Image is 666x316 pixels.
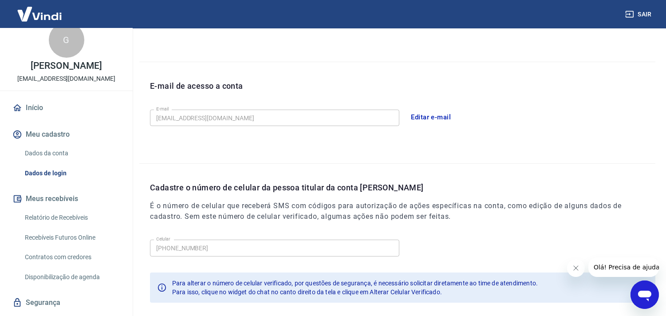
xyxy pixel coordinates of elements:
[11,189,122,209] button: Meus recebíveis
[5,6,75,13] span: Olá! Precisa de ajuda?
[150,201,655,222] h6: É o número de celular que receberá SMS com códigos para autorização de ações específicas na conta...
[172,280,538,287] span: Para alterar o número de celular verificado, por questões de segurança, é necessário solicitar di...
[31,61,102,71] p: [PERSON_NAME]
[11,293,122,312] a: Segurança
[21,164,122,182] a: Dados de login
[49,22,84,58] div: G
[567,259,585,277] iframe: Fechar mensagem
[21,268,122,286] a: Disponibilização de agenda
[631,280,659,309] iframe: Botão para abrir a janela de mensagens
[21,209,122,227] a: Relatório de Recebíveis
[150,182,655,194] p: Cadastre o número de celular da pessoa titular da conta [PERSON_NAME]
[623,6,655,23] button: Sair
[17,74,115,83] p: [EMAIL_ADDRESS][DOMAIN_NAME]
[21,144,122,162] a: Dados da conta
[156,106,169,112] label: E-mail
[21,248,122,266] a: Contratos com credores
[588,257,659,277] iframe: Mensagem da empresa
[150,80,243,92] p: E-mail de acesso a conta
[156,236,170,242] label: Celular
[406,108,456,126] button: Editar e-mail
[11,125,122,144] button: Meu cadastro
[172,288,442,296] span: Para isso, clique no widget do chat no canto direito da tela e clique em Alterar Celular Verificado.
[11,0,68,28] img: Vindi
[11,98,122,118] a: Início
[21,229,122,247] a: Recebíveis Futuros Online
